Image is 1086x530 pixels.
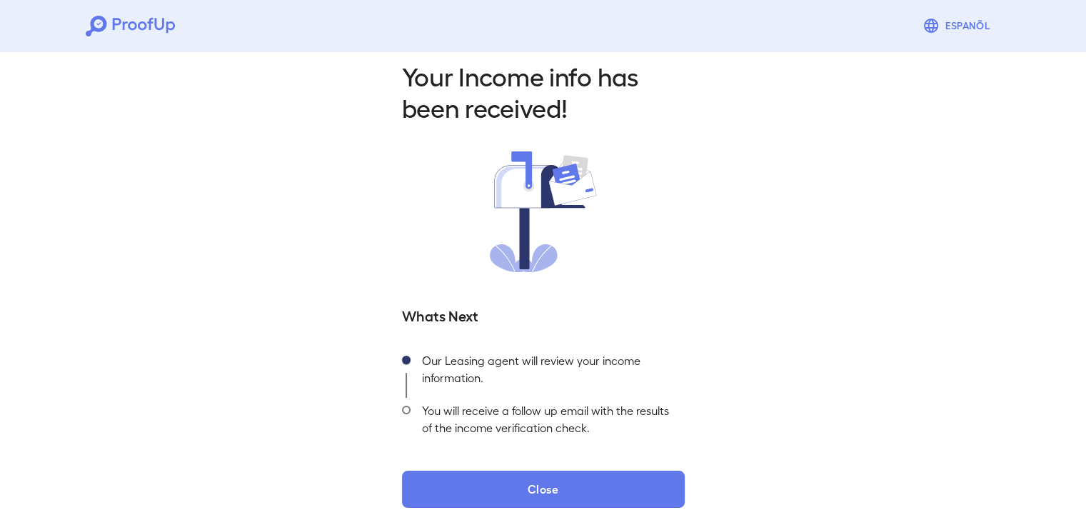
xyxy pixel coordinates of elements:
div: Our Leasing agent will review your income information. [411,348,685,398]
button: Espanõl [917,11,1000,40]
img: received.svg [490,151,597,272]
h5: Whats Next [402,305,685,325]
h2: Your Income info has been received! [402,60,685,123]
button: Close [402,471,685,508]
div: You will receive a follow up email with the results of the income verification check. [411,398,685,448]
